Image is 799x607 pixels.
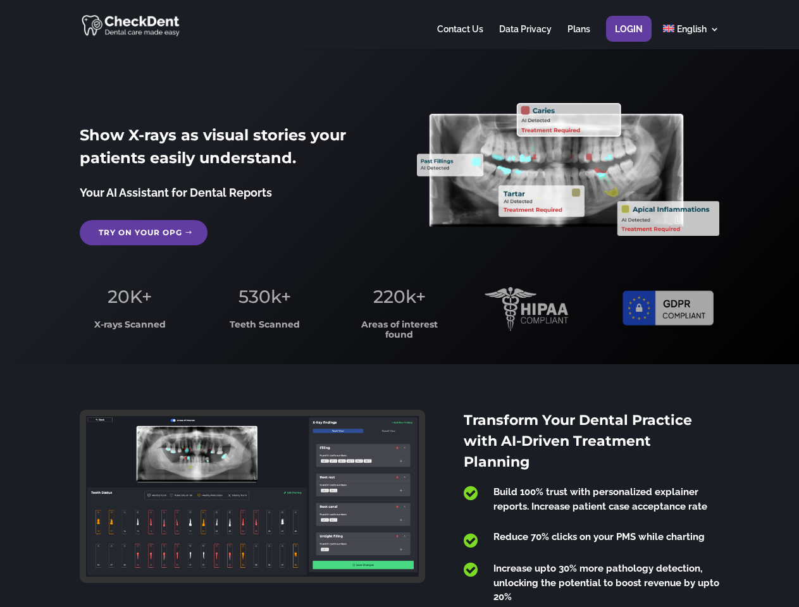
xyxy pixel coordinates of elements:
[82,13,181,37] img: CheckDent AI
[464,561,478,578] span: 
[437,25,483,49] a: Contact Us
[493,563,719,603] span: Increase upto 30% more pathology detection, unlocking the potential to boost revenue by upto 20%
[499,25,552,49] a: Data Privacy
[493,531,705,543] span: Reduce 70% clicks on your PMS while charting
[677,24,707,34] span: English
[80,220,207,245] a: Try on your OPG
[663,25,719,49] a: English
[464,412,692,470] span: Transform Your Dental Practice with AI-Driven Treatment Planning
[464,485,478,501] span: 
[464,532,478,549] span: 
[615,25,643,49] a: Login
[350,320,450,346] h3: Areas of interest found
[567,25,590,49] a: Plans
[493,486,707,512] span: Build 100% trust with personalized explainer reports. Increase patient case acceptance rate
[108,286,152,307] span: 20K+
[238,286,291,307] span: 530k+
[80,186,272,199] span: Your AI Assistant for Dental Reports
[373,286,426,307] span: 220k+
[80,124,381,176] h2: Show X-rays as visual stories your patients easily understand.
[417,103,719,236] img: X_Ray_annotated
